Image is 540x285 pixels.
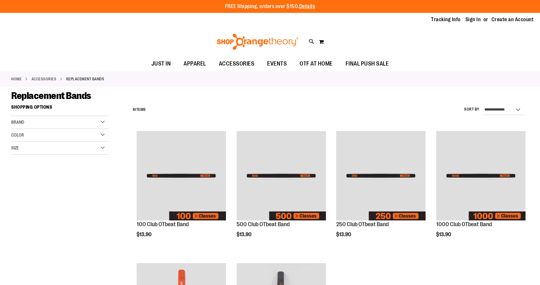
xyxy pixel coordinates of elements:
a: Details [299,4,315,9]
a: 500 Club OTbeat Band [237,221,290,227]
p: FREE Shipping, orders over $150. [225,3,315,10]
a: Image of 250 Club OTbeat Band [336,131,426,221]
span: OTF AT HOME [300,57,333,71]
a: FINAL PUSH SALE [339,57,395,71]
a: 100 Club OTbeat Band [137,221,189,227]
span: Brand [11,120,24,125]
span: FINAL PUSH SALE [346,57,389,71]
span: $13.90 [436,232,452,237]
span: APPAREL [184,57,206,71]
span: $13.90 [137,232,152,237]
div: product [333,128,429,254]
strong: Shopping Options [11,102,109,116]
img: Shop Orangetheory [216,34,299,50]
img: Image of 100 Club OTbeat Band [137,131,226,220]
span: $13.90 [237,232,252,237]
span: Replacement Bands [11,90,91,101]
div: Size [11,142,109,155]
div: Brand [11,116,109,129]
a: EVENTS [261,57,293,71]
div: product [233,128,329,254]
strong: Replacement Bands [66,76,104,82]
a: Sign In [465,16,481,23]
img: Image of 1000 Club OTbeat Band [436,131,526,220]
a: 1000 Club OTbeat Band [436,221,492,227]
span: Color [11,132,24,138]
span: 6 [133,107,135,112]
a: Home [11,76,22,82]
div: Color [11,129,109,142]
a: APPAREL [177,57,212,71]
a: ACCESSORIES [32,76,57,82]
a: Image of 1000 Club OTbeat Band [436,131,526,221]
label: Sort By [464,107,480,112]
span: JUST IN [151,57,171,71]
a: OTF AT HOME [293,57,339,71]
span: EVENTS [267,57,287,71]
div: product [433,128,529,254]
h2: Items [133,105,146,115]
a: Image of 100 Club OTbeat Band [137,131,226,221]
span: ACCESSORIES [219,57,255,71]
img: Image of 500 Club OTbeat Band [237,131,326,220]
a: JUST IN [145,57,177,71]
a: 250 Club OTbeat Band [336,221,389,227]
a: Tracking Info [431,16,461,23]
a: ACCESSORIES [212,57,261,71]
a: Create an Account [491,16,534,23]
span: $13.90 [336,232,352,237]
div: product [133,128,229,254]
a: Image of 500 Club OTbeat Band [237,131,326,221]
img: Image of 250 Club OTbeat Band [336,131,426,220]
span: Size [11,145,19,150]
